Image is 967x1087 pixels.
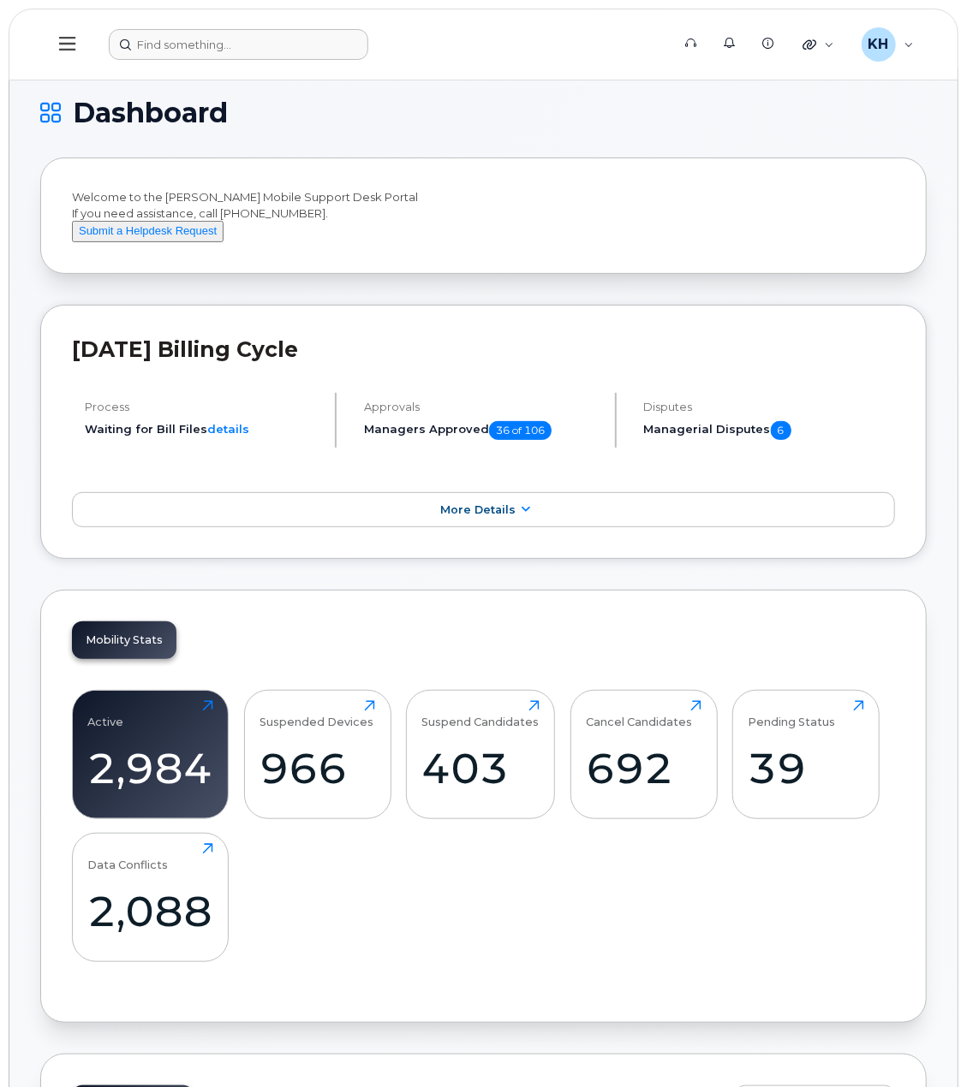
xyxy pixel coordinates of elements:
a: Cancel Candidates692 [586,700,701,810]
iframe: Messenger Launcher [892,1013,954,1074]
a: Active2,984 [88,700,213,810]
h4: Approvals [364,401,600,413]
a: Suspended Devices966 [260,700,375,810]
div: 2,984 [88,743,213,793]
div: 966 [260,743,375,793]
div: Data Conflicts [88,843,169,871]
a: Data Conflicts2,088 [88,843,213,953]
div: 692 [586,743,701,793]
div: Pending Status [749,700,836,728]
h2: [DATE] Billing Cycle [72,336,895,362]
span: Dashboard [73,100,228,126]
h4: Process [85,401,320,413]
div: Suspend Candidates [422,700,540,728]
div: 39 [749,743,864,793]
h5: Managerial Disputes [644,421,896,440]
div: Suspended Devices [260,700,373,728]
li: Waiting for Bill Files [85,421,320,437]
div: 403 [422,743,540,793]
div: Cancel Candidates [586,700,692,728]
h4: Disputes [644,401,896,413]
a: details [207,422,249,436]
div: Active [88,700,124,728]
a: Suspend Candidates403 [422,700,540,810]
a: Submit a Helpdesk Request [72,223,224,237]
div: 2,088 [88,886,213,936]
span: More Details [440,503,516,516]
span: 6 [771,421,791,440]
a: Pending Status39 [749,700,864,810]
div: Welcome to the [PERSON_NAME] Mobile Support Desk Portal If you need assistance, call [PHONE_NUMBER]. [72,189,895,242]
span: 36 of 106 [489,421,552,440]
button: Submit a Helpdesk Request [72,221,224,242]
h5: Managers Approved [364,421,600,440]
